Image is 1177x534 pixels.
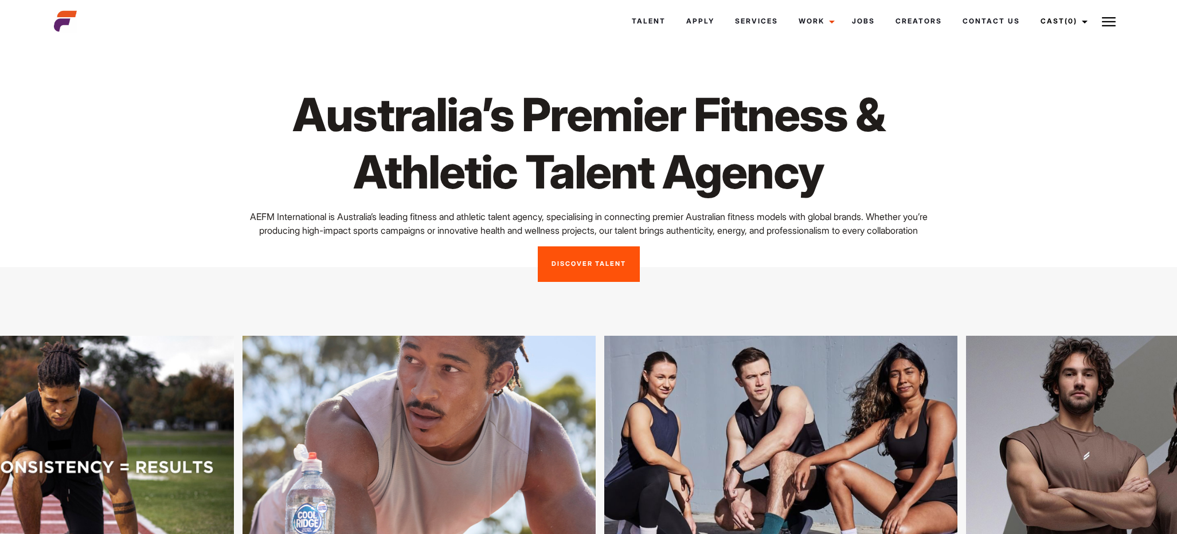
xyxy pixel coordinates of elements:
a: Jobs [842,6,885,37]
a: Contact Us [952,6,1030,37]
a: Talent [621,6,676,37]
p: AEFM International is Australia’s leading fitness and athletic talent agency, specialising in con... [234,210,943,237]
h1: Australia’s Premier Fitness & Athletic Talent Agency [234,86,943,201]
a: Creators [885,6,952,37]
a: Discover Talent [538,246,640,282]
a: Cast(0) [1030,6,1094,37]
span: (0) [1065,17,1077,25]
a: Services [725,6,788,37]
a: Apply [676,6,725,37]
img: cropped-aefm-brand-fav-22-square.png [54,10,77,33]
a: Work [788,6,842,37]
img: Burger icon [1102,15,1116,29]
